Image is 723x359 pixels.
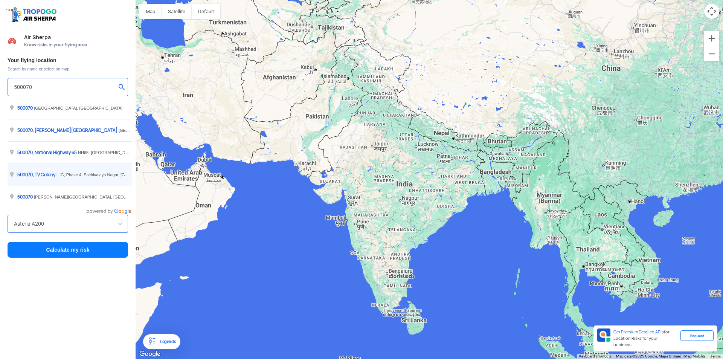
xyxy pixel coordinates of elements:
h3: Your flying location [8,58,128,63]
div: Legends [157,337,176,346]
span: HIG, Phase 4, Sachivalaya Nagar, [GEOGRAPHIC_DATA], [GEOGRAPHIC_DATA] [56,173,209,177]
span: 500070 [17,150,33,156]
img: Premium APIs [597,328,610,342]
span: [PERSON_NAME][GEOGRAPHIC_DATA], [GEOGRAPHIC_DATA], [GEOGRAPHIC_DATA], [GEOGRAPHIC_DATA], [GEOGRAP... [34,195,293,199]
div: for Location Risks for your business. [610,328,680,348]
span: , [PERSON_NAME][GEOGRAPHIC_DATA] [17,127,119,133]
button: Calculate my risk [8,242,128,258]
a: Terms [710,354,721,358]
button: Keyboard shortcuts [579,354,612,359]
span: , TV Colony [17,172,56,178]
button: Zoom in [704,31,719,46]
span: Search by name or select on map [8,66,128,72]
div: Request [680,330,714,341]
button: Show street map [139,4,162,19]
input: Search by name or Brand [14,219,122,228]
span: 500070 [17,194,33,200]
span: [GEOGRAPHIC_DATA], [GEOGRAPHIC_DATA], [GEOGRAPHIC_DATA] [119,128,253,133]
input: Search your flying location [14,82,116,92]
span: , National Highway 65 [17,150,78,156]
span: 500070 [17,127,33,133]
span: 500070 [17,172,33,178]
span: Get Premium Detailed APIs [613,329,664,335]
span: Map data ©2025 Google, Mapa GISrael, TMap Mobility [616,354,706,358]
span: Know risks in your flying area [24,42,128,48]
button: Map camera controls [704,4,719,19]
img: Risk Scores [8,36,17,45]
span: 500070 [17,105,33,111]
span: [GEOGRAPHIC_DATA], [GEOGRAPHIC_DATA] [34,106,122,110]
img: Legends [148,337,157,346]
span: NH65, [GEOGRAPHIC_DATA], [GEOGRAPHIC_DATA], [GEOGRAPHIC_DATA], [GEOGRAPHIC_DATA] [78,150,270,155]
img: ic_tgdronemaps.svg [6,6,59,23]
button: Zoom out [704,46,719,61]
span: Air Sherpa [24,34,128,40]
button: Show satellite imagery [162,4,192,19]
img: Google [137,349,162,359]
a: Open this area in Google Maps (opens a new window) [137,349,162,359]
